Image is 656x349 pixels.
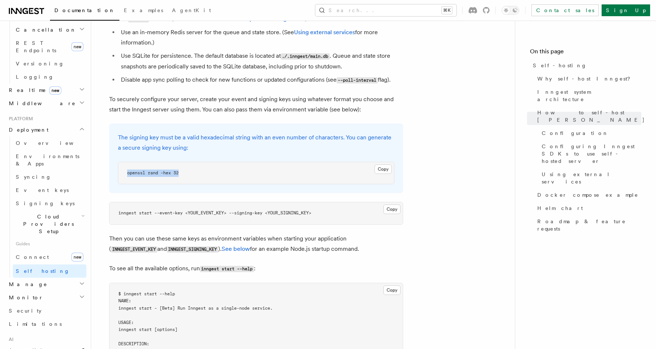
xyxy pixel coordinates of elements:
a: REST Endpointsnew [13,36,86,57]
span: Event keys [16,187,69,193]
span: Docker compose example [537,191,638,199]
button: Copy [374,164,392,174]
button: Toggle dark mode [502,6,519,15]
button: Monitor [6,291,86,304]
span: Deployment [6,126,49,133]
span: new [49,86,61,95]
p: To securely configure your server, create your event and signing keys using whatever format you c... [109,94,403,115]
span: Configuring Inngest SDKs to use self-hosted server [542,143,641,165]
span: Self-hosting [533,62,587,69]
span: How to self-host [PERSON_NAME] [537,109,645,124]
span: Syncing [16,174,51,180]
span: Cancellation [13,26,76,33]
button: Cloud Providers Setup [13,210,86,238]
span: Versioning [16,61,64,67]
a: Signing keys [13,197,86,210]
a: Event keys [13,184,86,197]
span: Security [9,308,42,314]
kbd: ⌘K [442,7,452,14]
h4: On this page [530,47,641,59]
code: --poll-interval [337,77,378,83]
span: Platform [6,116,33,122]
a: Self hosting [13,264,86,278]
span: Signing keys [16,200,75,206]
a: see docs for more connect-specific configuration [173,15,305,22]
a: Security [6,304,86,317]
span: Helm chart [537,204,583,212]
p: Then you can use these same keys as environment variables when starting your application ( and ).... [109,234,403,254]
a: Docker compose example [534,188,641,202]
a: Overview [13,136,86,150]
span: NAME: [118,298,131,303]
span: AI [6,336,14,342]
span: $ inngest start --help [118,291,175,296]
a: Environments & Apps [13,150,86,170]
a: Configuration [539,127,641,140]
span: AgentKit [172,7,211,13]
span: DESCRIPTION: [118,341,149,346]
a: Using external services [539,168,641,188]
a: How to self-host [PERSON_NAME] [534,106,641,127]
code: inngest start --help [200,266,254,272]
code: INNGEST_EVENT_KEY [111,246,157,253]
a: Connectnew [13,250,86,264]
span: USAGE: [118,320,134,325]
a: Examples [119,2,168,20]
span: inngest start [options] [118,327,178,332]
span: Logging [16,74,54,80]
span: Limitations [9,321,62,327]
button: Realtimenew [6,83,86,97]
span: Monitor [6,294,43,301]
span: Manage [6,281,47,288]
a: Limitations [6,317,86,331]
span: Environments & Apps [16,153,79,167]
span: Self hosting [16,268,70,274]
span: Middleware [6,100,76,107]
span: Roadmap & feature requests [537,218,641,232]
span: Examples [124,7,163,13]
li: Use an in-memory Redis server for the queue and state store. (See for more information.) [119,27,403,48]
button: Deployment [6,123,86,136]
a: Helm chart [534,202,641,215]
span: new [71,253,83,261]
span: Overview [16,140,92,146]
div: Deployment [6,136,86,278]
a: Configuring Inngest SDKs to use self-hosted server [539,140,641,168]
a: Inngest system architecture [534,85,641,106]
span: new [71,42,83,51]
button: Search...⌘K [315,4,456,16]
li: Use SQLite for persistence. The default database is located at . Queue and state store snapshots ... [119,51,403,72]
span: inngest start --event-key <YOUR_EVENT_KEY> --signing-key <YOUR_SIGNING_KEY> [118,210,311,216]
button: Cancellation [13,23,86,36]
a: Sign Up [602,4,650,16]
span: openssl rand -hex 32 [127,170,179,175]
a: Self-hosting [530,59,641,72]
span: Inngest system architecture [537,88,641,103]
span: Cloud Providers Setup [13,213,81,235]
a: Documentation [50,2,119,21]
button: Middleware [6,97,86,110]
span: Documentation [54,7,115,13]
a: See below [222,245,250,252]
a: Syncing [13,170,86,184]
button: Manage [6,278,86,291]
span: Connect [16,254,49,260]
code: INNGEST_SIGNING_KEY [167,246,218,253]
li: Disable app sync polling to check for new functions or updated configurations (see flag). [119,75,403,85]
code: connect [128,16,149,22]
a: Roadmap & feature requests [534,215,641,235]
a: Versioning [13,57,86,70]
span: inngest start - [Beta] Run Inngest as a single-node service. [118,306,273,311]
a: Logging [13,70,86,83]
a: AgentKit [168,2,215,20]
button: Copy [383,204,401,214]
a: Using external services [294,29,355,36]
span: Realtime [6,86,61,94]
span: REST Endpoints [16,40,56,53]
p: The signing key must be a valid hexadecimal string with an even number of characters. You can gen... [118,132,394,153]
code: ./.inngest/main.db [281,53,330,60]
span: Configuration [542,129,609,137]
p: To see all the available options, run : [109,263,403,274]
span: Using external services [542,171,641,185]
span: Why self-host Inngest? [537,75,635,82]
